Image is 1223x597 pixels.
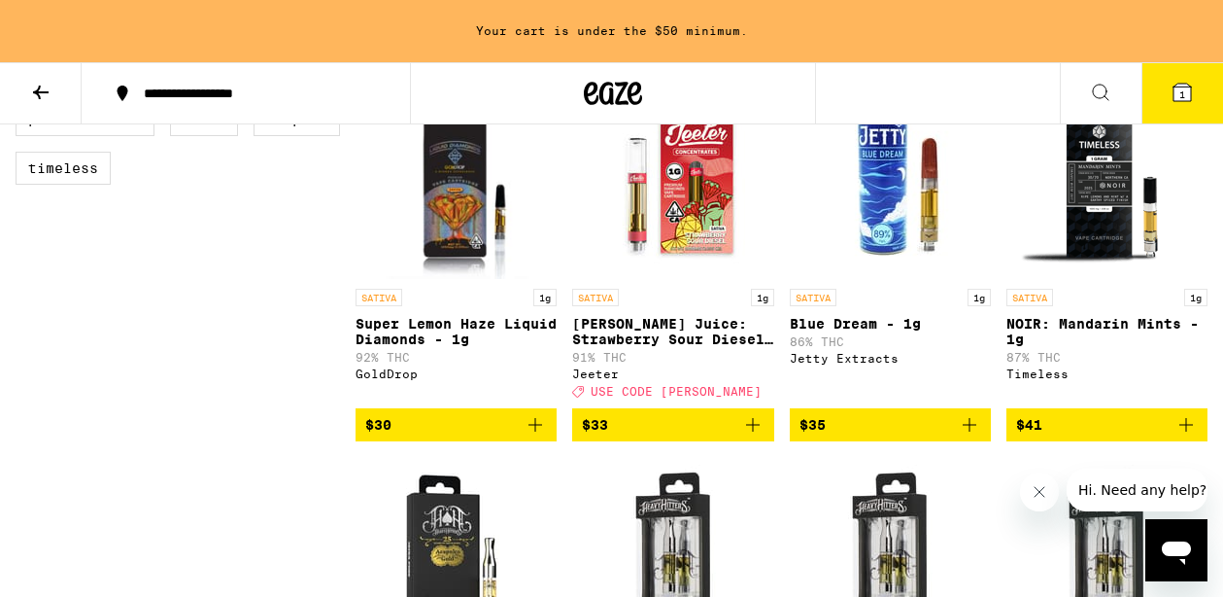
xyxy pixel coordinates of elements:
p: 86% THC [790,335,991,348]
a: Open page for Jeeter Juice: Strawberry Sour Diesel - 1g from Jeeter [572,85,773,407]
iframe: Message from company [1067,469,1207,511]
p: SATIVA [1006,289,1053,306]
iframe: Button to launch messaging window [1145,519,1207,581]
div: GoldDrop [356,368,557,380]
a: Open page for Super Lemon Haze Liquid Diamonds - 1g from GoldDrop [356,85,557,407]
p: NOIR: Mandarin Mints - 1g [1006,316,1207,347]
p: [PERSON_NAME] Juice: Strawberry Sour Diesel - 1g [572,316,773,347]
p: 87% THC [1006,351,1207,364]
button: Add to bag [1006,408,1207,441]
p: SATIVA [356,289,402,306]
p: 1g [968,289,991,306]
img: Jetty Extracts - Blue Dream - 1g [793,85,987,279]
button: Add to bag [356,408,557,441]
div: Jeeter [572,368,773,380]
a: Open page for Blue Dream - 1g from Jetty Extracts [790,85,991,407]
p: Super Lemon Haze Liquid Diamonds - 1g [356,316,557,347]
span: 1 [1179,88,1185,100]
button: Add to bag [790,408,991,441]
span: $35 [799,417,826,433]
p: SATIVA [790,289,836,306]
button: Add to bag [572,408,773,441]
div: Jetty Extracts [790,352,991,365]
span: $33 [582,417,608,433]
p: SATIVA [572,289,619,306]
img: GoldDrop - Super Lemon Haze Liquid Diamonds - 1g [364,85,549,279]
p: Blue Dream - 1g [790,316,991,332]
label: Timeless [16,152,111,185]
div: Timeless [1006,368,1207,380]
span: USE CODE [PERSON_NAME] [591,386,762,399]
span: $41 [1016,417,1042,433]
button: 1 [1141,63,1223,123]
span: $30 [365,417,391,433]
img: Jeeter - Jeeter Juice: Strawberry Sour Diesel - 1g [576,85,770,279]
p: 92% THC [356,351,557,364]
iframe: Close message [1020,473,1059,511]
p: 1g [1184,289,1207,306]
p: 91% THC [572,351,773,364]
img: Timeless - NOIR: Mandarin Mints - 1g [1009,85,1204,279]
p: 1g [533,289,557,306]
p: 1g [751,289,774,306]
a: Open page for NOIR: Mandarin Mints - 1g from Timeless [1006,85,1207,407]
